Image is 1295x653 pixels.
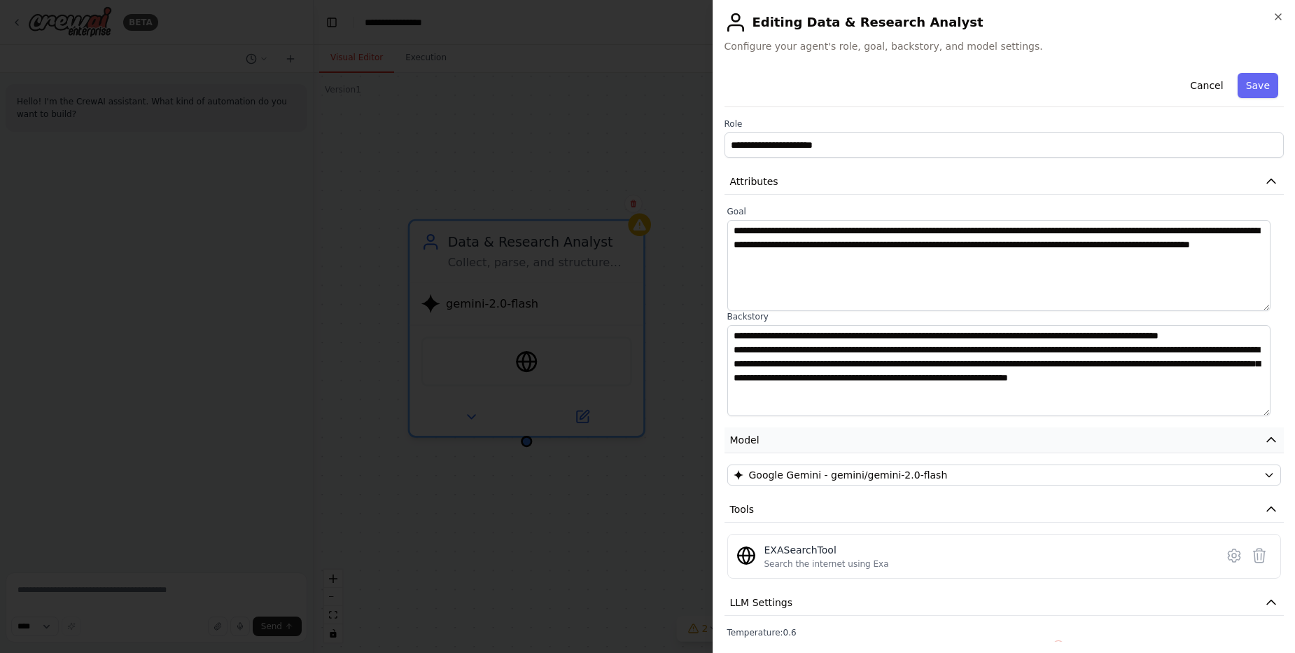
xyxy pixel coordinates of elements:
button: Cancel [1182,73,1231,98]
button: Google Gemini - gemini/gemini-2.0-flash [727,465,1282,486]
button: Attributes [724,169,1284,195]
button: LLM Settings [724,590,1284,616]
button: Model [724,427,1284,453]
div: EXASearchTool [764,543,889,557]
button: Save [1238,73,1278,98]
button: Configure tool [1221,543,1247,568]
button: Tools [724,497,1284,523]
span: Configure your agent's role, goal, backstory, and model settings. [724,39,1284,53]
h2: Editing Data & Research Analyst [724,11,1284,34]
span: Google Gemini - gemini/gemini-2.0-flash [749,468,948,482]
span: Temperature: 0.6 [727,627,797,638]
button: Delete tool [1247,543,1272,568]
div: Search the internet using Exa [764,558,889,570]
span: Model [730,433,759,447]
span: Attributes [730,174,778,188]
label: Goal [727,206,1282,217]
span: LLM Settings [730,596,793,610]
span: Tools [730,502,755,516]
img: EXASearchTool [736,546,756,565]
label: Role [724,118,1284,130]
label: Backstory [727,311,1282,322]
